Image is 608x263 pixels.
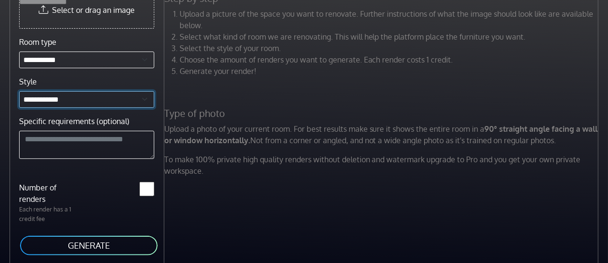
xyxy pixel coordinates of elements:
p: Each render has a 1 credit fee [13,205,86,223]
li: Upload a picture of the space you want to renovate. Further instructions of what the image should... [180,8,601,31]
label: Specific requirements (optional) [19,116,129,127]
li: Generate your render! [180,65,601,77]
h5: Type of photo [159,107,607,119]
li: Select what kind of room we are renovating. This will help the platform place the furniture you w... [180,31,601,42]
button: GENERATE [19,235,159,256]
label: Style [19,76,37,87]
li: Select the style of your room. [180,42,601,54]
li: Choose the amount of renders you want to generate. Each render costs 1 credit. [180,54,601,65]
p: To make 100% private high quality renders without deletion and watermark upgrade to Pro and you g... [159,154,607,177]
p: Upload a photo of your current room. For best results make sure it shows the entire room in a Not... [159,123,607,146]
label: Number of renders [13,182,86,205]
label: Room type [19,36,56,48]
